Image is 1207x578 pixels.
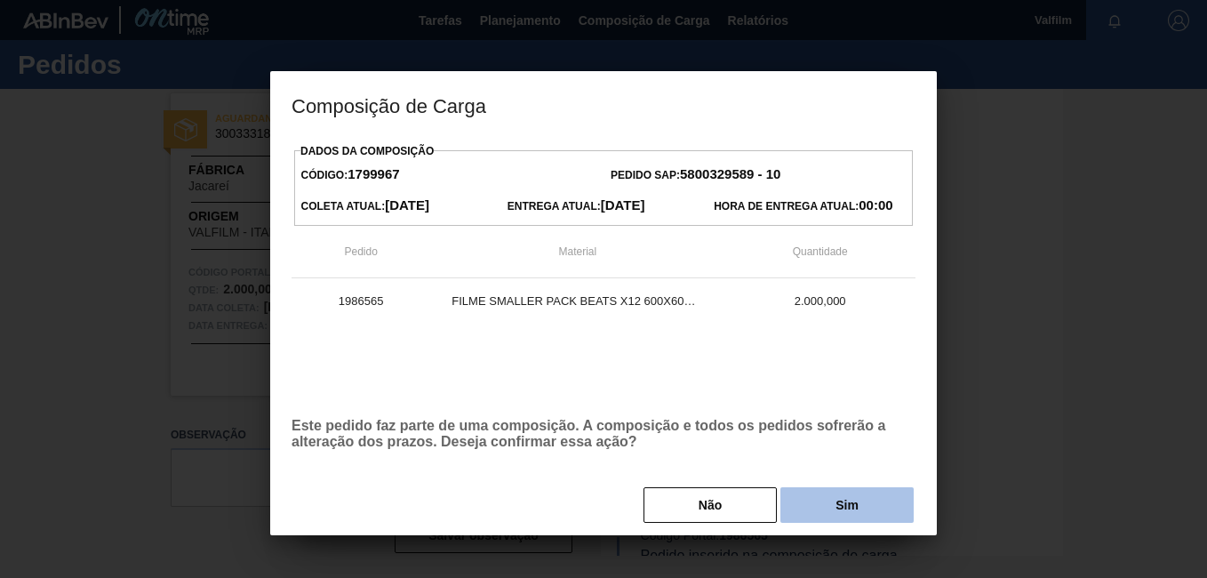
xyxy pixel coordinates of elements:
span: Material [559,245,597,258]
h3: Composição de Carga [270,71,937,139]
span: Código: [301,169,400,181]
strong: 00:00 [859,197,892,213]
span: Coleta Atual: [301,200,429,213]
td: 2.000,000 [724,278,915,323]
strong: 1799967 [348,166,399,181]
button: Não [643,487,777,523]
span: Hora de Entrega Atual: [714,200,892,213]
strong: 5800329589 - 10 [680,166,780,181]
span: Quantidade [793,245,848,258]
span: Pedido [344,245,377,258]
p: Este pedido faz parte de uma composição. A composição e todos os pedidos sofrerão a alteração dos... [292,418,915,450]
label: Dados da Composição [300,145,434,157]
button: Sim [780,487,914,523]
td: 1986565 [292,278,430,323]
span: Entrega Atual: [508,200,645,213]
td: FILME SMALLER PACK BEATS X12 600X60MM PD [430,278,724,323]
span: Pedido SAP: [611,169,780,181]
strong: [DATE] [385,197,429,213]
strong: [DATE] [601,197,645,213]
